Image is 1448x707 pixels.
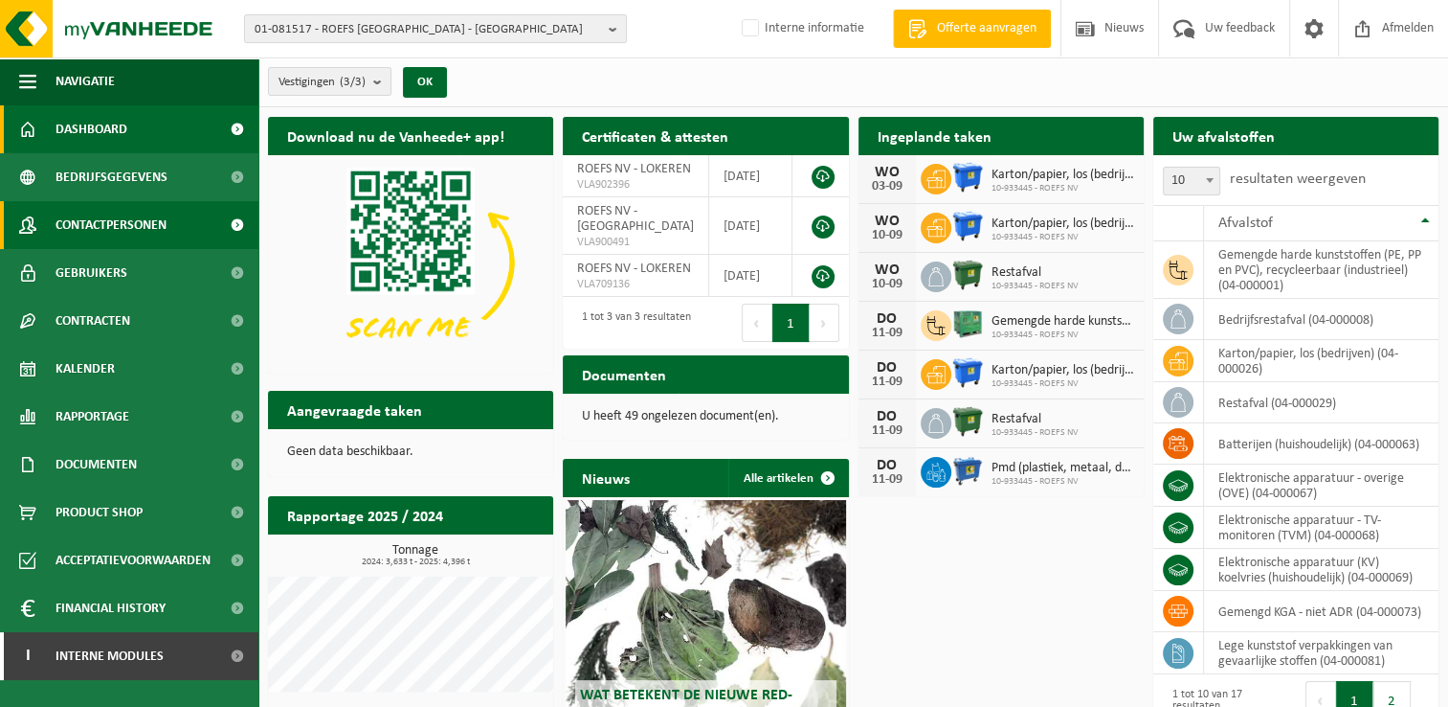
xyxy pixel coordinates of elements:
p: U heeft 49 ongelezen document(en). [582,410,829,423]
span: VLA902396 [577,177,694,193]
span: Acceptatievoorwaarden [56,536,211,584]
span: VLA900491 [577,235,694,250]
div: 1 tot 3 van 3 resultaten [572,302,691,344]
h2: Rapportage 2025 / 2024 [268,496,462,534]
h2: Certificaten & attesten [563,117,747,154]
h2: Uw afvalstoffen [1153,117,1294,154]
span: Contracten [56,297,130,345]
button: 01-081517 - ROEFS [GEOGRAPHIC_DATA] - [GEOGRAPHIC_DATA] [244,14,627,43]
td: bedrijfsrestafval (04-000008) [1204,299,1438,340]
span: 10-933445 - ROEFS NV [991,378,1134,390]
span: Navigatie [56,57,115,105]
span: Gemengde harde kunststoffen (pe, pp en pvc), recycleerbaar (industrieel) [991,314,1134,330]
div: 10-09 [868,229,906,242]
span: Product Shop [56,489,143,536]
h2: Aangevraagde taken [268,391,441,428]
img: PB-HB-1400-HPE-GN-01 [951,308,984,340]
span: ROEFS NV - LOKEREN [577,262,691,276]
span: Bedrijfsgegevens [56,153,167,201]
button: Vestigingen(3/3) [268,67,391,96]
td: elektronische apparatuur - TV-monitoren (TVM) (04-000068) [1204,507,1438,549]
div: 11-09 [868,424,906,438]
span: 10-933445 - ROEFS NV [991,330,1134,341]
span: Karton/papier, los (bedrijven) [991,217,1134,232]
span: 10-933445 - ROEFS NV [991,427,1079,439]
span: Interne modules [56,632,164,680]
h2: Download nu de Vanheede+ app! [268,117,524,154]
span: 10-933445 - ROEFS NV [991,183,1134,194]
span: Vestigingen [278,68,366,97]
div: 10-09 [868,278,906,291]
div: 11-09 [868,376,906,389]
div: DO [868,360,906,376]
td: gemengde harde kunststoffen (PE, PP en PVC), recycleerbaar (industrieel) (04-000001) [1204,241,1438,299]
img: Download de VHEPlus App [268,155,553,370]
p: Geen data beschikbaar. [287,445,534,459]
img: WB-0660-HPE-BE-01 [951,454,984,487]
span: Contactpersonen [56,201,167,249]
td: karton/papier, los (bedrijven) (04-000026) [1204,340,1438,382]
td: [DATE] [709,255,791,297]
img: WB-1100-HPE-GN-01 [951,259,984,291]
td: gemengd KGA - niet ADR (04-000073) [1204,591,1438,632]
span: Documenten [56,441,137,489]
span: Offerte aanvragen [932,19,1041,38]
td: lege kunststof verpakkingen van gevaarlijke stoffen (04-000081) [1204,632,1438,674]
h2: Ingeplande taken [858,117,1011,154]
h2: Nieuws [563,459,649,496]
h2: Documenten [563,355,685,393]
img: WB-1100-HPE-BE-01 [951,356,984,389]
a: Alle artikelen [728,459,847,497]
span: Karton/papier, los (bedrijven) [991,168,1134,183]
span: ROEFS NV - LOKEREN [577,162,691,176]
td: [DATE] [709,197,791,255]
span: 2024: 3,633 t - 2025: 4,396 t [278,558,553,567]
span: Kalender [56,345,115,393]
div: 03-09 [868,180,906,194]
span: VLA709136 [577,277,694,292]
span: 10 [1164,168,1219,194]
label: Interne informatie [738,14,864,43]
button: Next [810,304,839,342]
span: Gebruikers [56,249,127,297]
label: resultaten weergeven [1230,171,1366,187]
span: 10-933445 - ROEFS NV [991,281,1079,292]
button: Previous [742,304,772,342]
span: ROEFS NV - [GEOGRAPHIC_DATA] [577,204,694,234]
span: Dashboard [56,105,127,153]
span: 10-933445 - ROEFS NV [991,476,1134,488]
button: OK [403,67,447,98]
td: [DATE] [709,155,791,197]
div: DO [868,458,906,473]
span: Afvalstof [1218,216,1273,231]
div: 11-09 [868,327,906,340]
a: Offerte aanvragen [893,10,1051,48]
span: 01-081517 - ROEFS [GEOGRAPHIC_DATA] - [GEOGRAPHIC_DATA] [255,15,601,44]
button: 1 [772,304,810,342]
count: (3/3) [340,76,366,88]
div: DO [868,311,906,327]
td: elektronische apparatuur - overige (OVE) (04-000067) [1204,465,1438,507]
span: I [19,632,36,680]
span: 10-933445 - ROEFS NV [991,232,1134,243]
img: WB-1100-HPE-BE-01 [951,210,984,242]
div: 11-09 [868,473,906,487]
div: WO [868,165,906,180]
img: WB-1100-HPE-GN-01 [951,405,984,438]
a: Bekijk rapportage [411,534,551,572]
div: WO [868,214,906,229]
td: elektronische apparatuur (KV) koelvries (huishoudelijk) (04-000069) [1204,549,1438,591]
span: Restafval [991,412,1079,427]
img: WB-1100-HPE-BE-01 [951,161,984,194]
span: Financial History [56,584,166,632]
td: batterijen (huishoudelijk) (04-000063) [1204,423,1438,465]
span: 10 [1163,167,1220,195]
div: DO [868,409,906,424]
span: Rapportage [56,393,129,441]
span: Karton/papier, los (bedrijven) [991,363,1134,378]
td: restafval (04-000029) [1204,382,1438,423]
span: Pmd (plastiek, metaal, drankkartons) (bedrijven) [991,461,1134,476]
span: Restafval [991,265,1079,281]
h3: Tonnage [278,544,553,567]
div: WO [868,262,906,278]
